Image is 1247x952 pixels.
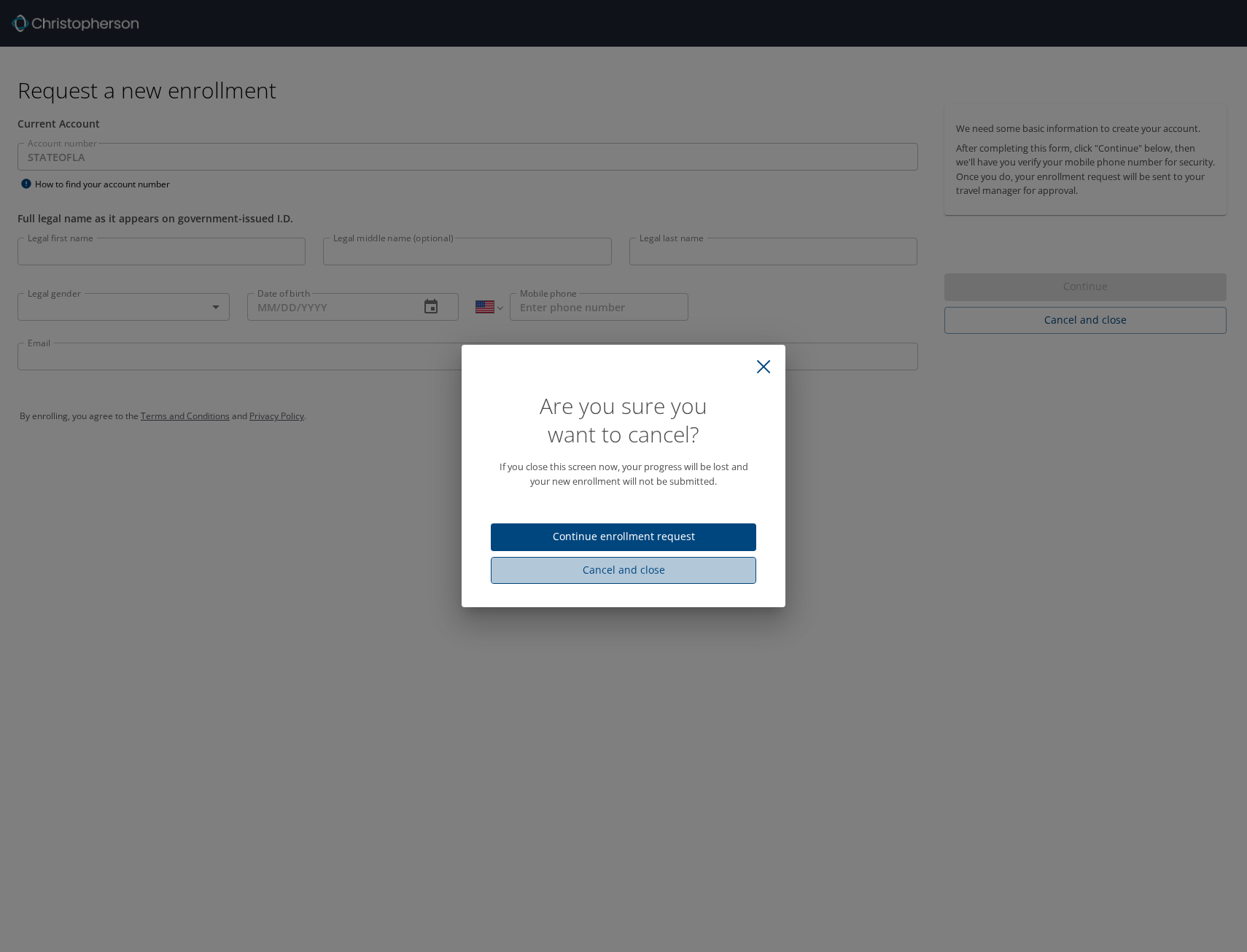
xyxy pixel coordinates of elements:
[502,561,745,580] span: Cancel and close
[491,460,756,488] p: If you close this screen now, your progress will be lost and your new enrollment will not be subm...
[491,523,756,552] button: Continue enrollment request
[502,528,745,546] span: Continue enrollment request
[491,391,756,448] h1: Are you sure you want to cancel?
[491,557,756,584] button: Cancel and close
[747,351,780,383] button: close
